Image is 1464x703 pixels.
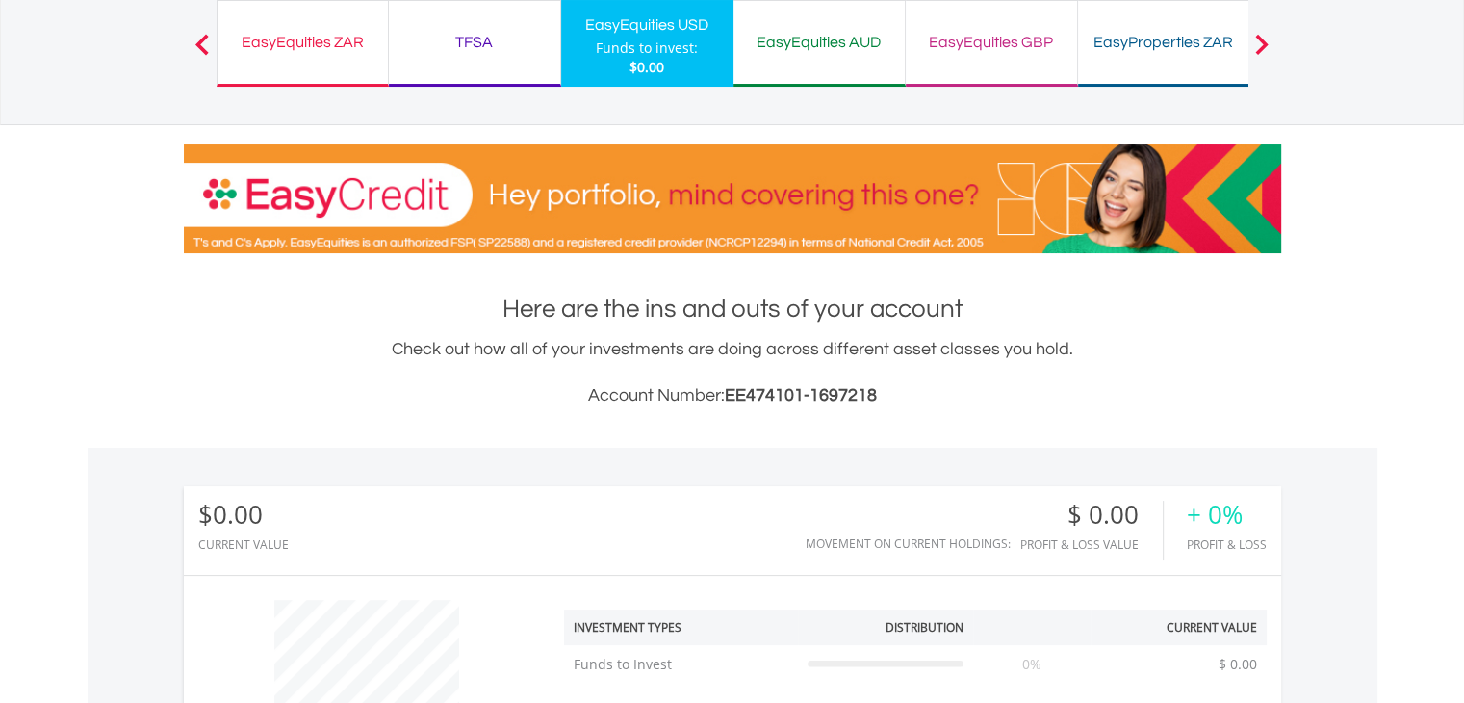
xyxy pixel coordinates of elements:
[229,29,376,56] div: EasyEquities ZAR
[917,29,1066,56] div: EasyEquities GBP
[596,39,698,58] div: Funds to invest:
[1091,610,1267,645] th: Current Value
[1020,538,1163,551] div: Profit & Loss Value
[184,144,1281,253] img: EasyCredit Promotion Banner
[725,386,877,404] span: EE474101-1697218
[1090,29,1238,56] div: EasyProperties ZAR
[184,292,1281,326] h1: Here are the ins and outs of your account
[629,58,664,76] span: $0.00
[1187,538,1267,551] div: Profit & Loss
[573,12,722,39] div: EasyEquities USD
[1209,645,1267,684] td: $ 0.00
[973,645,1091,684] td: 0%
[1020,501,1163,529] div: $ 0.00
[1187,501,1267,529] div: + 0%
[1243,43,1281,63] button: Next
[564,610,798,645] th: Investment Types
[806,537,1011,550] div: Movement on Current Holdings:
[400,29,549,56] div: TFSA
[198,501,289,529] div: $0.00
[183,43,221,63] button: Previous
[886,619,963,636] div: Distribution
[745,29,893,56] div: EasyEquities AUD
[198,538,289,551] div: CURRENT VALUE
[564,645,798,684] td: Funds to Invest
[184,336,1281,409] div: Check out how all of your investments are doing across different asset classes you hold.
[184,382,1281,409] h3: Account Number:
